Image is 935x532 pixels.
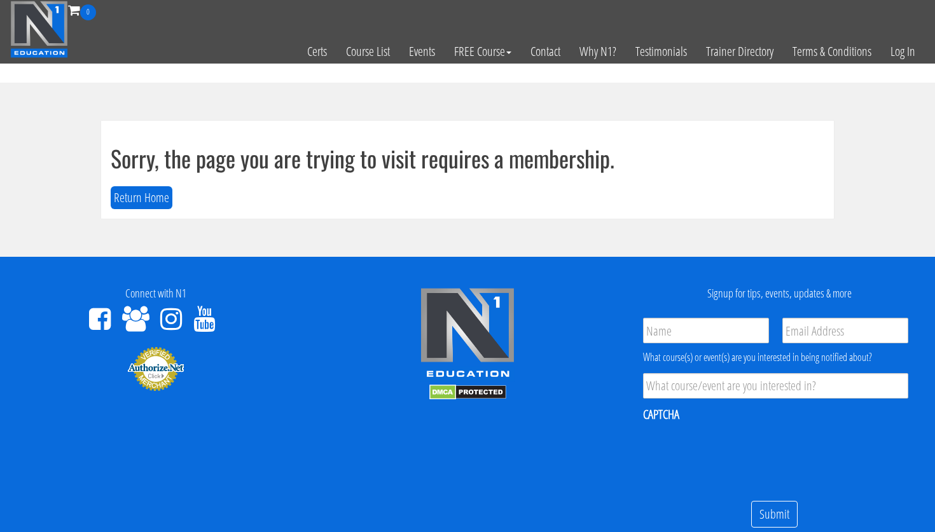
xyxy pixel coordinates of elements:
[643,318,769,343] input: Name
[782,318,908,343] input: Email Address
[643,406,679,423] label: CAPTCHA
[633,287,925,300] h4: Signup for tips, events, updates & more
[68,1,96,18] a: 0
[783,20,881,83] a: Terms & Conditions
[696,20,783,83] a: Trainer Directory
[643,373,908,399] input: What course/event are you interested in?
[10,1,68,58] img: n1-education
[570,20,626,83] a: Why N1?
[298,20,336,83] a: Certs
[626,20,696,83] a: Testimonials
[111,146,824,171] h1: Sorry, the page you are trying to visit requires a membership.
[751,501,798,528] input: Submit
[429,385,506,400] img: DMCA.com Protection Status
[881,20,925,83] a: Log In
[643,431,836,481] iframe: reCAPTCHA
[399,20,445,83] a: Events
[420,287,515,381] img: n1-edu-logo
[10,287,302,300] h4: Connect with N1
[445,20,521,83] a: FREE Course
[127,346,184,392] img: Authorize.Net Merchant - Click to Verify
[336,20,399,83] a: Course List
[643,350,908,365] div: What course(s) or event(s) are you interested in being notified about?
[111,186,172,210] button: Return Home
[521,20,570,83] a: Contact
[80,4,96,20] span: 0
